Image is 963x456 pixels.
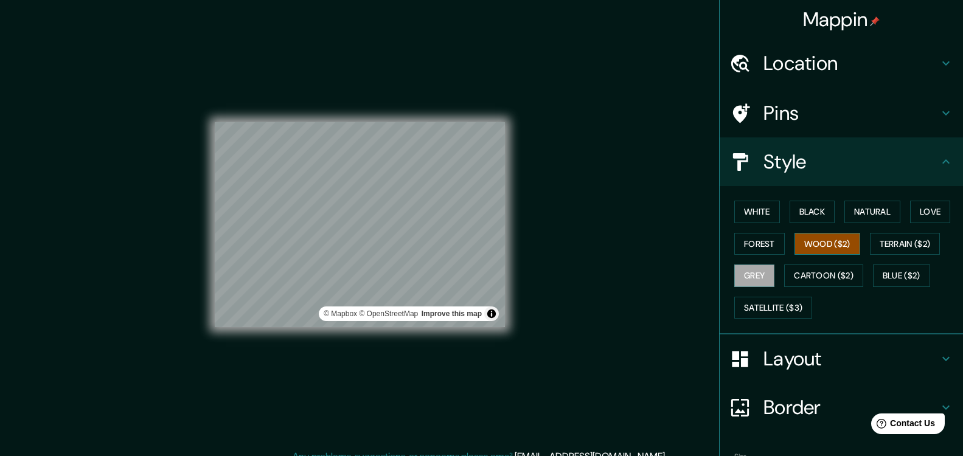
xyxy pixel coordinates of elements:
[720,89,963,137] div: Pins
[763,51,939,75] h4: Location
[734,233,785,255] button: Forest
[763,347,939,371] h4: Layout
[784,264,863,287] button: Cartoon ($2)
[910,201,950,223] button: Love
[763,150,939,174] h4: Style
[484,306,499,321] button: Toggle attribution
[844,201,900,223] button: Natural
[734,297,812,319] button: Satellite ($3)
[763,101,939,125] h4: Pins
[324,309,357,318] a: Mapbox
[794,233,860,255] button: Wood ($2)
[215,122,505,327] canvas: Map
[720,334,963,383] div: Layout
[720,383,963,432] div: Border
[422,309,482,318] a: Map feedback
[803,7,880,32] h4: Mappin
[870,16,880,26] img: pin-icon.png
[873,264,930,287] button: Blue ($2)
[790,201,835,223] button: Black
[855,409,950,443] iframe: Help widget launcher
[870,233,940,255] button: Terrain ($2)
[734,264,774,287] button: Grey
[763,395,939,420] h4: Border
[720,39,963,88] div: Location
[359,309,418,318] a: OpenStreetMap
[720,137,963,186] div: Style
[734,201,780,223] button: White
